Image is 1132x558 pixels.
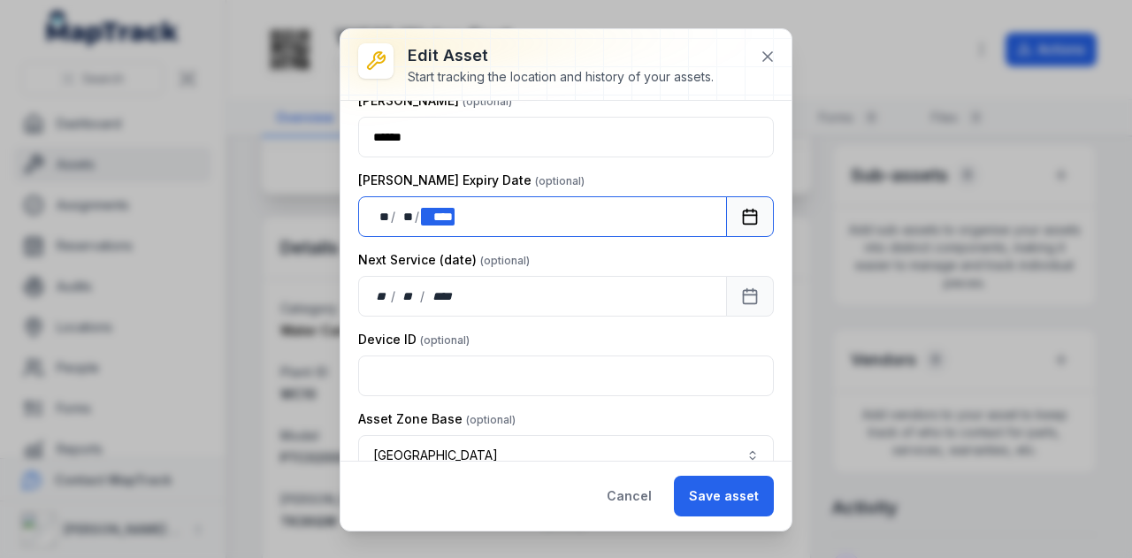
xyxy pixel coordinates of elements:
button: Save asset [674,476,774,516]
label: Asset Zone Base [358,410,516,428]
div: month, [397,287,421,305]
button: Calendar [726,196,774,237]
button: [GEOGRAPHIC_DATA] [358,435,774,476]
div: Start tracking the location and history of your assets. [408,68,714,86]
div: year, [426,287,459,305]
div: / [420,287,426,305]
div: / [415,208,421,225]
div: day, [373,287,391,305]
button: Calendar [726,276,774,317]
label: Next Service (date) [358,251,530,269]
label: Device ID [358,331,470,348]
div: year, [421,208,455,225]
h3: Edit asset [408,43,714,68]
button: Cancel [592,476,667,516]
div: / [391,287,397,305]
label: [PERSON_NAME] Expiry Date [358,172,585,189]
div: month, [397,208,415,225]
div: / [391,208,397,225]
div: day, [373,208,391,225]
label: [PERSON_NAME] [358,92,512,110]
